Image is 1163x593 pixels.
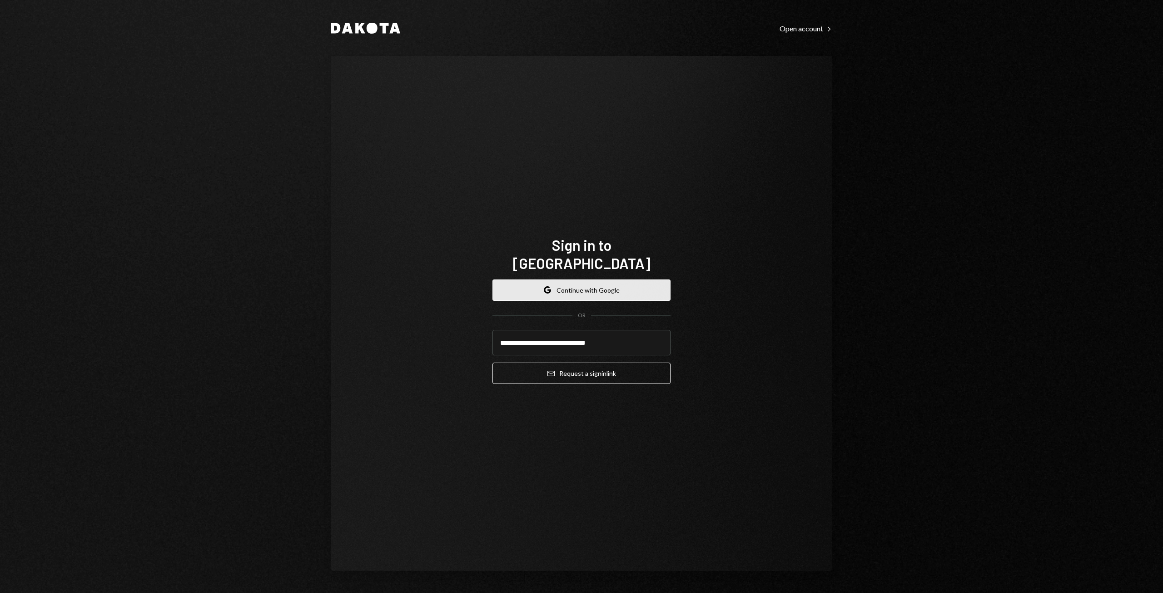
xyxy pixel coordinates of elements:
div: Open account [780,24,832,33]
keeper-lock: Open Keeper Popup [652,337,663,348]
a: Open account [780,23,832,33]
div: OR [578,312,586,319]
button: Continue with Google [492,279,671,301]
h1: Sign in to [GEOGRAPHIC_DATA] [492,236,671,272]
button: Request a signinlink [492,363,671,384]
